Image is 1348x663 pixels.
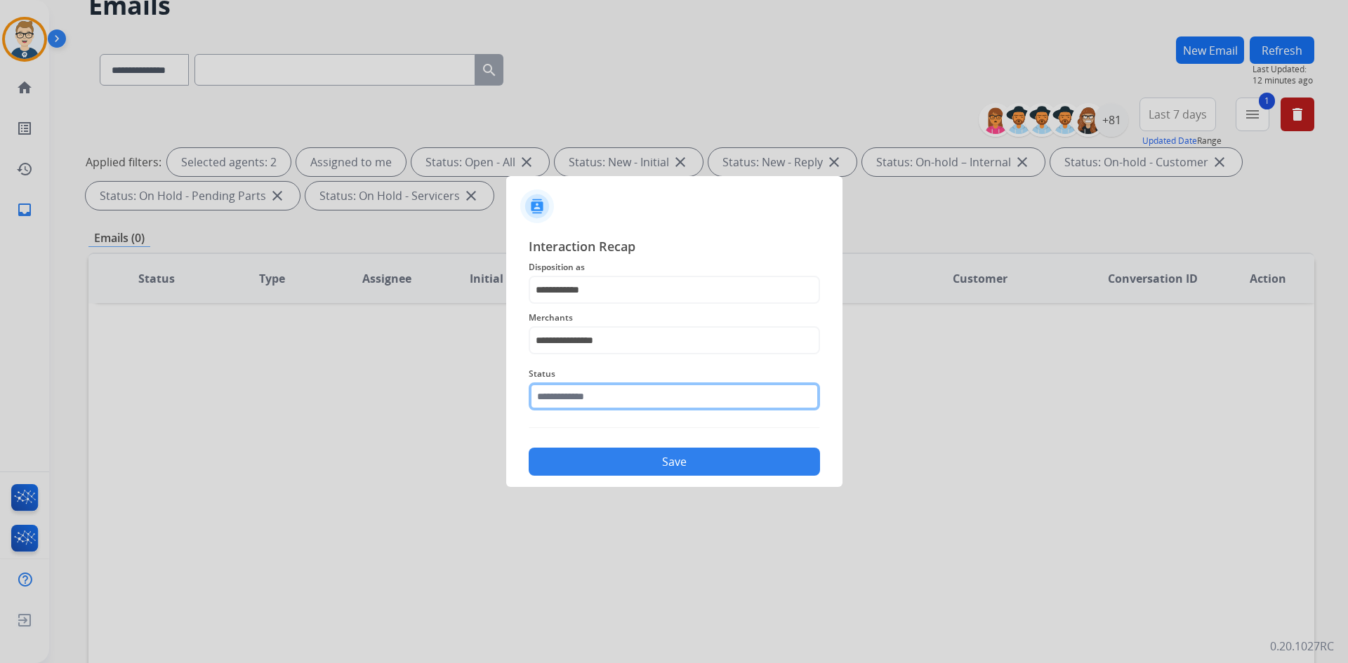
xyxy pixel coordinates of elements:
button: Save [529,448,820,476]
p: 0.20.1027RC [1270,638,1334,655]
span: Merchants [529,309,820,326]
img: contactIcon [520,189,554,223]
span: Interaction Recap [529,236,820,259]
span: Status [529,366,820,382]
span: Disposition as [529,259,820,276]
img: contact-recap-line.svg [529,427,820,428]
